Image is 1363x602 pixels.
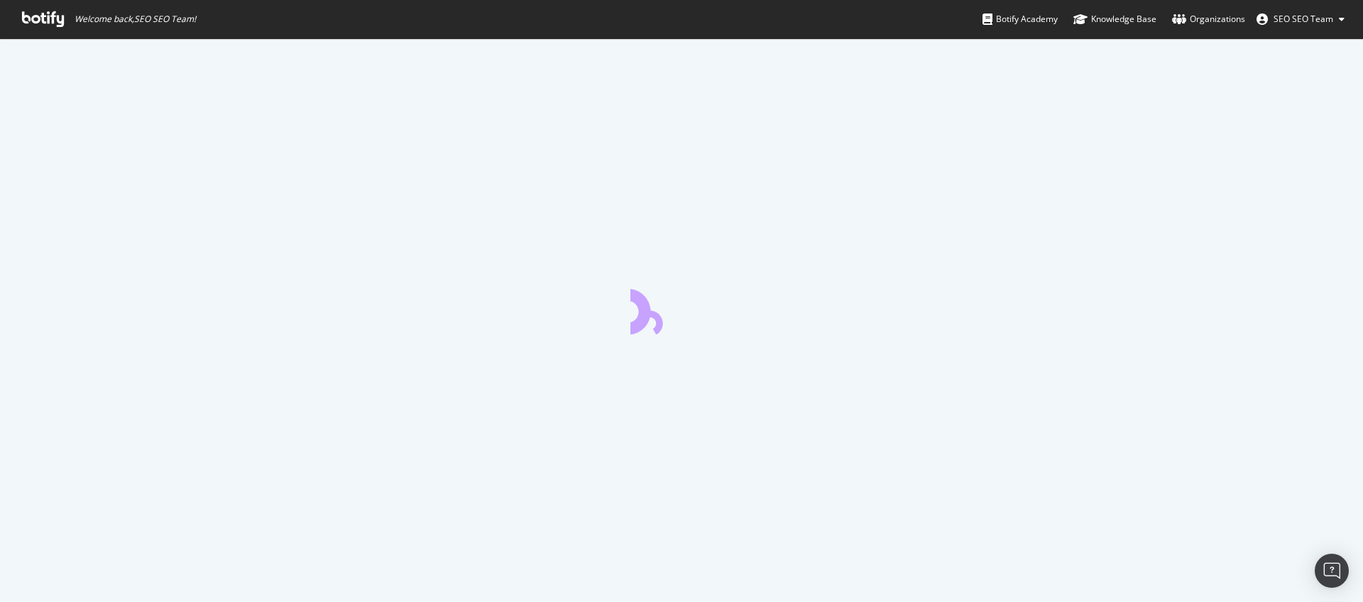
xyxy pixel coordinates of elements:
[1274,13,1333,25] span: SEO SEO Team
[1245,8,1356,31] button: SEO SEO Team
[982,12,1058,26] div: Botify Academy
[75,13,196,25] span: Welcome back, SEO SEO Team !
[1315,554,1349,588] div: Open Intercom Messenger
[630,283,733,334] div: animation
[1073,12,1156,26] div: Knowledge Base
[1172,12,1245,26] div: Organizations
